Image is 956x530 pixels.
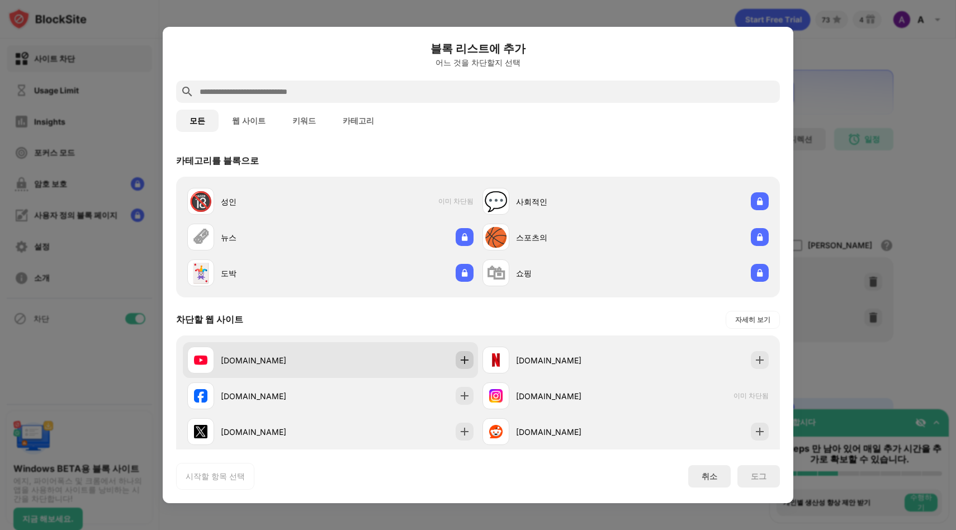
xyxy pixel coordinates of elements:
[194,389,207,403] img: favicons
[186,471,245,482] div: 시작할 항목 선택
[484,226,508,249] div: 🏀
[489,389,503,403] img: favicons
[221,267,330,279] div: 도박
[516,390,626,402] div: [DOMAIN_NAME]
[176,110,219,132] button: 모든
[484,190,508,213] div: 💬
[221,231,330,243] div: 뉴스
[438,197,474,206] span: 이미 차단됨
[194,425,207,438] img: favicons
[219,110,279,132] button: 웹 사이트
[279,110,329,132] button: 키워드
[733,391,769,401] span: 이미 차단됨
[189,262,212,285] div: 🃏
[221,196,330,207] div: 성인
[702,471,717,482] div: 취소
[221,354,330,366] div: [DOMAIN_NAME]
[176,58,780,67] div: 어느 것을 차단할지 선택
[176,314,243,326] div: 차단할 웹 사이트
[489,425,503,438] img: favicons
[194,353,207,367] img: favicons
[181,85,194,98] img: search.svg
[516,231,626,243] div: 스포츠의
[516,196,626,207] div: 사회적인
[329,110,387,132] button: 카테고리
[751,472,766,481] div: 도그
[221,426,330,438] div: [DOMAIN_NAME]
[516,267,626,279] div: 쇼핑
[221,390,330,402] div: [DOMAIN_NAME]
[486,262,505,285] div: 🛍
[735,314,770,325] div: 자세히 보기
[189,190,212,213] div: 🔞
[489,353,503,367] img: favicons
[516,426,626,438] div: [DOMAIN_NAME]
[516,354,626,366] div: [DOMAIN_NAME]
[176,155,259,167] div: 카테고리를 블록으로
[191,226,210,249] div: 🗞
[176,40,780,57] h6: 블록 리스트에 추가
